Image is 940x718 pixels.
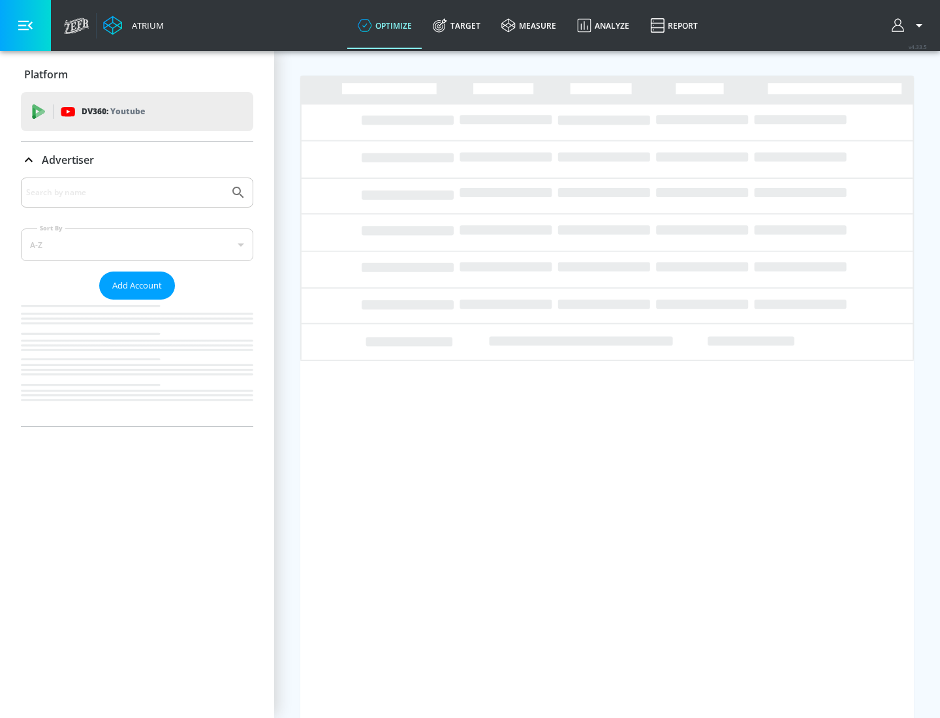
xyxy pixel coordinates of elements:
nav: list of Advertiser [21,300,253,426]
p: DV360: [82,104,145,119]
label: Sort By [37,224,65,232]
p: Advertiser [42,153,94,167]
a: Analyze [567,2,640,49]
span: v 4.33.5 [909,43,927,50]
a: Report [640,2,708,49]
button: Add Account [99,272,175,300]
input: Search by name [26,184,224,201]
p: Platform [24,67,68,82]
div: A-Z [21,228,253,261]
span: Add Account [112,278,162,293]
div: Atrium [127,20,164,31]
a: optimize [347,2,422,49]
a: measure [491,2,567,49]
div: DV360: Youtube [21,92,253,131]
p: Youtube [110,104,145,118]
div: Advertiser [21,142,253,178]
div: Platform [21,56,253,93]
a: Target [422,2,491,49]
div: Advertiser [21,178,253,426]
a: Atrium [103,16,164,35]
